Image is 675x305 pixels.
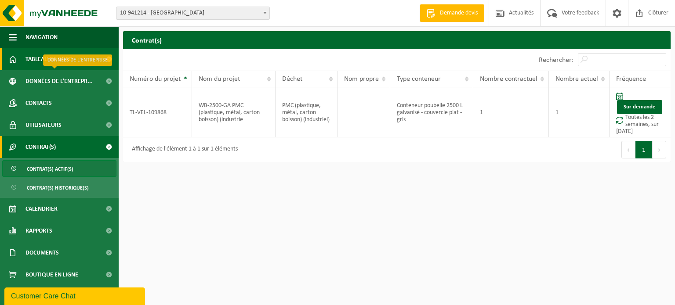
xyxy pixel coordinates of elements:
[390,87,473,137] td: Conteneur poubelle 2500 L galvanisé - couvercle plat - gris
[116,7,269,19] span: 10-941214 - LE PETIT PRINCE - COURCELLES
[282,75,302,83] span: Déchet
[635,141,653,158] button: 1
[25,220,52,242] span: Rapports
[192,87,276,137] td: WB-2500-GA PMC (plastique, métal, carton boisson) (industrie
[616,75,646,83] span: Fréquence
[25,136,56,158] span: Contrat(s)
[25,48,73,70] span: Tableau de bord
[130,75,181,83] span: Numéro du projet
[127,142,238,158] div: Affichage de l'élément 1 à 1 sur 1 éléments
[473,87,549,137] td: 1
[617,100,662,114] a: Sur demande
[25,114,62,136] span: Utilisateurs
[397,75,441,83] span: Type conteneur
[2,179,116,196] a: Contrat(s) historique(s)
[610,87,671,137] td: Toutes les 2 semaines, sur [DATE]
[25,242,59,264] span: Documents
[25,92,52,114] span: Contacts
[116,7,270,20] span: 10-941214 - LE PETIT PRINCE - COURCELLES
[27,161,73,177] span: Contrat(s) actif(s)
[438,9,480,18] span: Demande devis
[25,198,58,220] span: Calendrier
[27,179,89,196] span: Contrat(s) historique(s)
[4,286,147,305] iframe: chat widget
[2,160,116,177] a: Contrat(s) actif(s)
[549,87,610,137] td: 1
[25,264,78,286] span: Boutique en ligne
[25,70,93,92] span: Données de l'entrepr...
[123,31,671,48] h2: Contrat(s)
[276,87,337,137] td: PMC (plastique, métal, carton boisson) (industriel)
[420,4,484,22] a: Demande devis
[621,141,635,158] button: Previous
[123,87,192,137] td: TL-VEL-109868
[344,75,379,83] span: Nom propre
[480,75,537,83] span: Nombre contractuel
[199,75,240,83] span: Nom du projet
[25,26,58,48] span: Navigation
[539,57,573,64] label: Rechercher:
[555,75,598,83] span: Nombre actuel
[653,141,666,158] button: Next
